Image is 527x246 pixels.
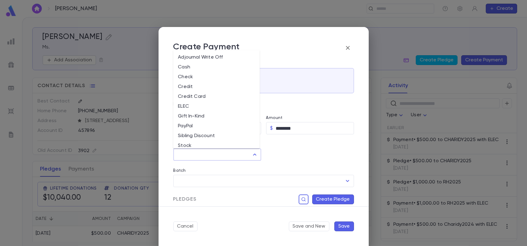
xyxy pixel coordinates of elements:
li: Sibling Discount [173,131,260,141]
div: No Open Pledges [168,204,354,218]
li: Credit [173,82,260,92]
button: Create Pledge [312,194,354,204]
li: Adjournal Write Off [173,52,260,62]
label: Batch [173,168,186,173]
li: Cash [173,62,260,72]
label: Amount [266,115,283,120]
li: Gift In-Kind [173,111,260,121]
p: $ [270,125,273,131]
li: ELEC [173,102,260,111]
p: Create Payment [173,42,240,54]
button: Cancel [173,221,198,231]
label: Account [173,61,354,66]
button: Open [343,177,352,185]
li: Stock [173,141,260,151]
button: Save and New [289,221,329,231]
span: Pledges [173,196,197,202]
li: PayPal [173,121,260,131]
li: Check [173,72,260,82]
li: Credit Card [173,92,260,102]
button: Save [334,221,354,231]
button: Close [250,150,259,159]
